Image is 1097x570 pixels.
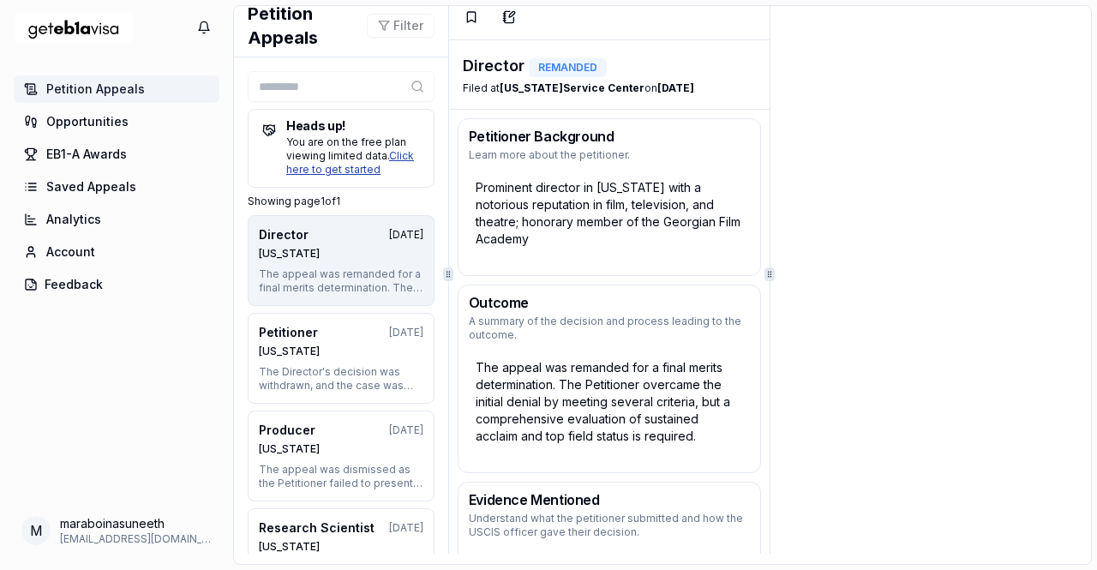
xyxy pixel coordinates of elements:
p: A summary of the decision and process leading to the outcome. [469,315,750,342]
div: Research Scientist [259,519,375,537]
div: [US_STATE] [259,247,423,261]
div: [US_STATE] [259,345,423,358]
p: Learn more about the petitioner. [469,148,750,162]
span: Petition Appeals [46,81,145,98]
h3: Petitioner Background [469,129,750,143]
span: [EMAIL_ADDRESS][DOMAIN_NAME] [60,532,213,546]
a: Petition Appeals [14,75,219,103]
h1: Petition Appeals [248,2,367,50]
div: The appeal was dismissed as the Petitioner failed to present new facts or demonstrate any legal o... [259,463,423,490]
div: Producer [259,422,315,439]
div: Filed at on [463,81,694,95]
div: [DATE] [389,228,423,242]
img: geteb1avisa logo [14,6,134,50]
button: Director[DATE][US_STATE]The appeal was remanded for a final merits determination. The Petitioner ... [248,215,435,306]
div: REMANDED [529,58,607,77]
div: [DATE] [389,423,423,437]
a: Heads up! You are on the free plan viewing limited data.Click here to get started [248,109,435,188]
a: Home Page [14,6,134,50]
div: Director [259,226,309,243]
div: [DATE] [389,521,423,535]
button: Filter [367,14,435,38]
b: [US_STATE] Service Center [500,81,644,94]
span: EB1-A Awards [46,146,127,163]
a: EB1-A Awards [14,141,219,168]
h3: Outcome [469,296,750,309]
div: The appeal was remanded for a final merits determination. The Petitioner overcame the initial den... [259,267,423,295]
div: Prominent director in [US_STATE] with a notorious reputation in film, television, and theatre; ho... [469,172,750,255]
span: Account [46,243,95,261]
a: Saved Appeals [14,173,219,201]
p: Understand what the petitioner submitted and how the USCIS officer gave their decision. [469,512,750,539]
h3: Evidence Mentioned [469,493,750,507]
span: Saved Appeals [46,178,136,195]
button: Open your profile menu [14,508,219,553]
div: The Director's decision was withdrawn, and the case was remanded for a new decision. The Petition... [259,365,423,393]
div: You are on the free plan viewing limited data. [262,135,420,177]
span: Analytics [46,211,101,228]
b: [DATE] [657,81,694,94]
div: The appeal was remanded for a final merits determination. The Petitioner overcame the initial den... [469,352,750,452]
div: [DATE] [389,326,423,339]
span: maraboinasuneeth [60,515,213,532]
a: Account [14,238,219,266]
div: [US_STATE] [259,540,423,554]
div: Director [463,54,694,78]
a: Click here to get started [286,149,414,176]
a: Analytics [14,206,219,233]
div: [US_STATE] [259,442,423,456]
button: Producer[DATE][US_STATE]The appeal was dismissed as the Petitioner failed to present new facts or... [248,411,435,501]
p: Showing page 1 of 1 [248,195,435,208]
button: Feedback [14,271,219,298]
button: Petitioner[DATE][US_STATE]The Director's decision was withdrawn, and the case was remanded for a ... [248,313,435,404]
a: Opportunities [14,108,219,135]
h5: Heads up! [262,120,420,132]
div: Petitioner [259,324,318,341]
span: m [30,520,43,541]
span: Opportunities [46,113,129,130]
